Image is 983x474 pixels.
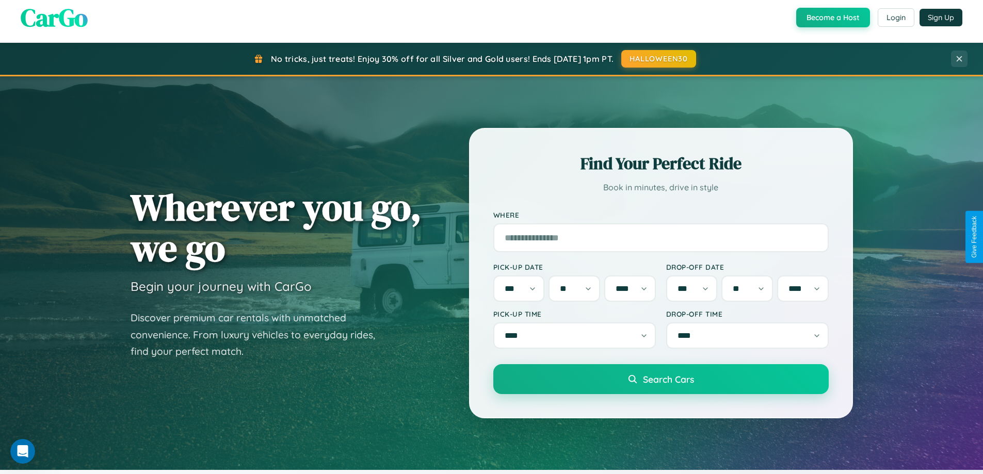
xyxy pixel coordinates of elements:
button: Become a Host [796,8,870,27]
label: Pick-up Date [493,263,656,271]
button: Login [878,8,914,27]
label: Drop-off Time [666,309,829,318]
label: Pick-up Time [493,309,656,318]
button: Search Cars [493,364,829,394]
button: HALLOWEEN30 [621,50,696,68]
label: Where [493,210,829,219]
span: No tricks, just treats! Enjoy 30% off for all Silver and Gold users! Ends [DATE] 1pm PT. [271,54,614,64]
span: Search Cars [643,373,694,385]
h3: Begin your journey with CarGo [131,279,312,294]
label: Drop-off Date [666,263,829,271]
h1: Wherever you go, we go [131,187,422,268]
p: Book in minutes, drive in style [493,180,829,195]
p: Discover premium car rentals with unmatched convenience. From luxury vehicles to everyday rides, ... [131,309,389,360]
div: Give Feedback [971,216,978,258]
button: Sign Up [920,9,962,26]
iframe: Intercom live chat [10,439,35,464]
h2: Find Your Perfect Ride [493,152,829,175]
span: CarGo [21,1,88,35]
